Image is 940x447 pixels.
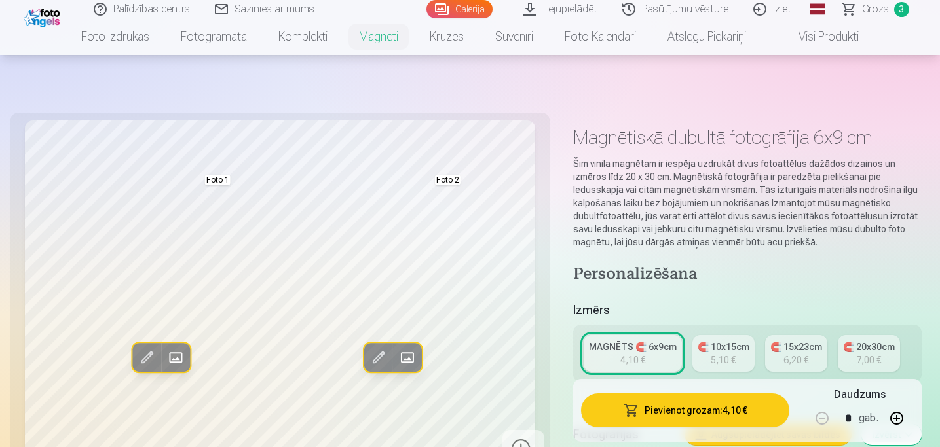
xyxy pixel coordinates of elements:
a: Suvenīri [479,18,549,55]
div: gab. [859,402,878,434]
span: 3 [894,2,909,17]
a: Visi produkti [762,18,874,55]
div: 7,00 € [856,353,881,367]
div: MAGNĒTS 🧲 6x9cm [589,340,677,353]
h5: Daudzums [834,387,886,402]
a: Komplekti [263,18,343,55]
a: Krūzes [414,18,479,55]
img: /fa1 [24,5,64,27]
h1: Magnētiskā dubultā fotogrāfija 6x9 cm [573,126,922,149]
div: 4,10 € [620,353,645,367]
a: MAGNĒTS 🧲 6x9cm4,10 € [584,335,682,372]
button: Pievienot grozam:4,10 € [581,393,790,427]
div: 🧲 10x15cm [698,340,749,353]
h4: Personalizēšana [573,264,922,285]
div: 🧲 20x30cm [843,340,895,353]
div: 🧲 15x23cm [770,340,822,353]
a: Atslēgu piekariņi [652,18,762,55]
a: Magnēti [343,18,414,55]
a: Foto izdrukas [66,18,165,55]
a: 🧲 20x30cm7,00 € [838,335,900,372]
a: 🧲 15x23cm6,20 € [765,335,827,372]
a: 🧲 10x15cm5,10 € [692,335,755,372]
a: Foto kalendāri [549,18,652,55]
div: 6,20 € [783,353,808,367]
div: 5,10 € [711,353,736,367]
a: Fotogrāmata [165,18,263,55]
h5: Izmērs [573,301,922,319]
p: Šim vinila magnētam ir iespēja uzdrukāt divus fotoattēlus dažādos dizainos un izmēros līdz 20 x 3... [573,157,922,249]
span: Grozs [862,1,889,17]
